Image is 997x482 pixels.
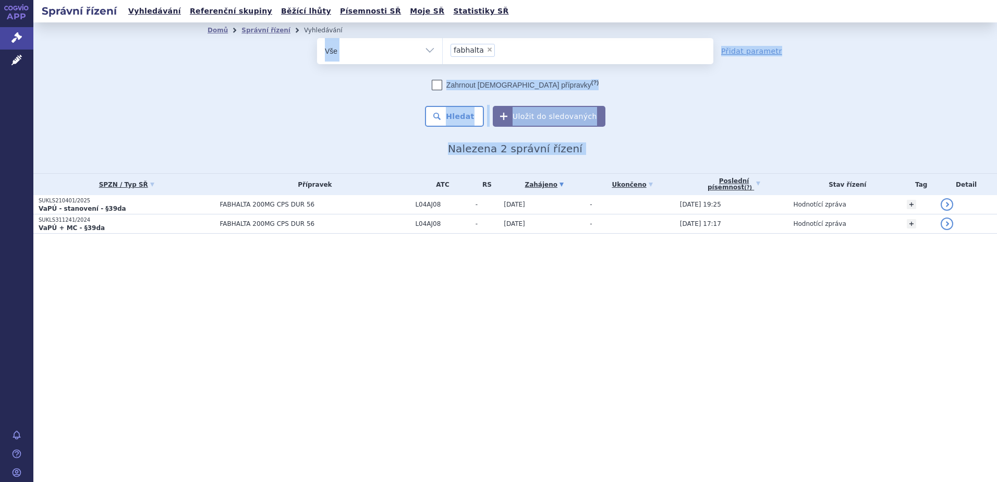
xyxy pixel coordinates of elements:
[208,27,228,34] a: Domů
[39,205,126,212] strong: VaPÚ - stanovení - §39da
[39,224,105,232] strong: VaPÚ + MC - §39da
[337,4,404,18] a: Písemnosti SŘ
[590,220,592,227] span: -
[591,79,599,86] abbr: (?)
[476,201,499,208] span: -
[941,198,953,211] a: detail
[125,4,184,18] a: Vyhledávání
[721,46,782,56] a: Přidat parametr
[187,4,275,18] a: Referenční skupiny
[220,201,410,208] span: FABHALTA 200MG CPS DUR 56
[39,216,214,224] p: SUKLS311241/2024
[470,174,499,195] th: RS
[493,106,605,127] button: Uložit do sledovaných
[476,220,499,227] span: -
[680,174,788,195] a: Poslednípísemnost(?)
[410,174,470,195] th: ATC
[793,201,846,208] span: Hodnotící zpráva
[448,142,582,155] span: Nalezena 2 správní řízení
[788,174,902,195] th: Stav řízení
[450,4,512,18] a: Statistiky SŘ
[907,200,916,209] a: +
[744,185,752,191] abbr: (?)
[504,201,525,208] span: [DATE]
[39,197,214,204] p: SUKLS210401/2025
[432,80,599,90] label: Zahrnout [DEMOGRAPHIC_DATA] přípravky
[793,220,846,227] span: Hodnotící zpráva
[241,27,290,34] a: Správní řízení
[680,201,721,208] span: [DATE] 19:25
[941,218,953,230] a: detail
[39,177,214,192] a: SPZN / Typ SŘ
[504,220,525,227] span: [DATE]
[33,4,125,18] h2: Správní řízení
[415,220,470,227] span: L04AJ08
[935,174,997,195] th: Detail
[407,4,447,18] a: Moje SŘ
[415,201,470,208] span: L04AJ08
[304,22,356,38] li: Vyhledávání
[454,46,484,54] span: fabhalta
[504,177,585,192] a: Zahájeno
[487,46,493,53] span: ×
[425,106,484,127] button: Hledat
[590,177,674,192] a: Ukončeno
[220,220,410,227] span: FABHALTA 200MG CPS DUR 56
[590,201,592,208] span: -
[498,43,504,56] input: fabhalta
[902,174,935,195] th: Tag
[680,220,721,227] span: [DATE] 17:17
[907,219,916,228] a: +
[214,174,410,195] th: Přípravek
[278,4,334,18] a: Běžící lhůty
